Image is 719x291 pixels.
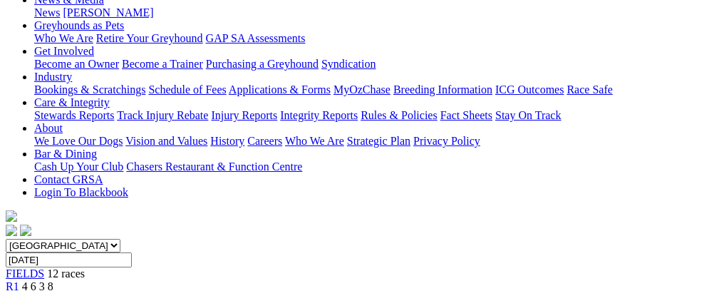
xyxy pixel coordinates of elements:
[34,122,63,134] a: About
[34,135,713,148] div: About
[34,186,128,198] a: Login To Blackbook
[567,83,612,96] a: Race Safe
[6,210,17,222] img: logo-grsa-white.png
[34,6,60,19] a: News
[34,160,713,173] div: Bar & Dining
[495,109,561,121] a: Stay On Track
[229,83,331,96] a: Applications & Forms
[495,83,564,96] a: ICG Outcomes
[34,6,713,19] div: News & Media
[206,32,306,44] a: GAP SA Assessments
[333,83,390,96] a: MyOzChase
[126,160,302,173] a: Chasers Restaurant & Function Centre
[34,71,72,83] a: Industry
[34,96,110,108] a: Care & Integrity
[34,135,123,147] a: We Love Our Dogs
[34,45,94,57] a: Get Involved
[6,225,17,236] img: facebook.svg
[393,83,492,96] a: Breeding Information
[280,109,358,121] a: Integrity Reports
[34,58,119,70] a: Become an Owner
[47,267,85,280] span: 12 races
[6,252,132,267] input: Select date
[63,6,153,19] a: [PERSON_NAME]
[34,148,97,160] a: Bar & Dining
[34,173,103,185] a: Contact GRSA
[361,109,438,121] a: Rules & Policies
[211,109,277,121] a: Injury Reports
[34,83,713,96] div: Industry
[321,58,376,70] a: Syndication
[6,267,44,280] a: FIELDS
[34,109,114,121] a: Stewards Reports
[148,83,226,96] a: Schedule of Fees
[117,109,208,121] a: Track Injury Rebate
[34,58,713,71] div: Get Involved
[285,135,344,147] a: Who We Are
[96,32,203,44] a: Retire Your Greyhound
[34,19,124,31] a: Greyhounds as Pets
[122,58,203,70] a: Become a Trainer
[34,32,93,44] a: Who We Are
[440,109,492,121] a: Fact Sheets
[34,83,145,96] a: Bookings & Scratchings
[413,135,480,147] a: Privacy Policy
[125,135,207,147] a: Vision and Values
[34,109,713,122] div: Care & Integrity
[210,135,244,147] a: History
[206,58,319,70] a: Purchasing a Greyhound
[34,32,713,45] div: Greyhounds as Pets
[347,135,410,147] a: Strategic Plan
[34,160,123,173] a: Cash Up Your Club
[247,135,282,147] a: Careers
[20,225,31,236] img: twitter.svg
